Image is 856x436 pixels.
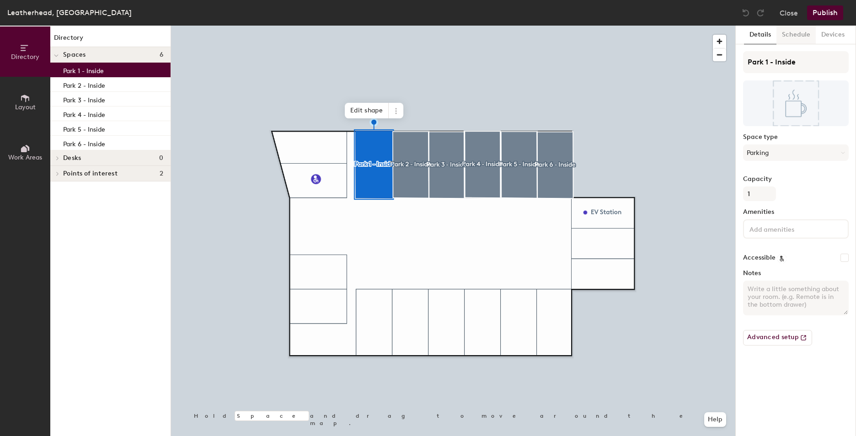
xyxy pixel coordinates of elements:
[63,154,81,162] span: Desks
[756,8,765,17] img: Redo
[743,270,849,277] label: Notes
[11,53,39,61] span: Directory
[63,108,105,119] p: Park 4 - Inside
[780,5,798,20] button: Close
[159,154,163,162] span: 0
[807,5,843,20] button: Publish
[50,33,171,47] h1: Directory
[741,8,750,17] img: Undo
[15,103,36,111] span: Layout
[160,51,163,58] span: 6
[743,133,849,141] label: Space type
[63,94,105,104] p: Park 3 - Inside
[743,144,849,161] button: Parking
[743,175,849,183] label: Capacity
[776,26,816,44] button: Schedule
[743,254,776,261] label: Accessible
[816,26,850,44] button: Devices
[63,138,105,148] p: Park 6 - Inside
[345,103,389,118] span: Edit shape
[744,26,776,44] button: Details
[160,170,163,177] span: 2
[7,7,132,18] div: Leatherhead, [GEOGRAPHIC_DATA]
[63,123,105,133] p: Park 5 - Inside
[63,51,86,58] span: Spaces
[8,154,42,161] span: Work Areas
[704,412,726,427] button: Help
[63,79,105,90] p: Park 2 - Inside
[743,330,812,346] button: Advanced setup
[63,64,104,75] p: Park 1 - Inside
[743,80,849,126] img: The space named Park 1 - Inside
[63,170,118,177] span: Points of interest
[743,208,849,216] label: Amenities
[748,223,830,234] input: Add amenities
